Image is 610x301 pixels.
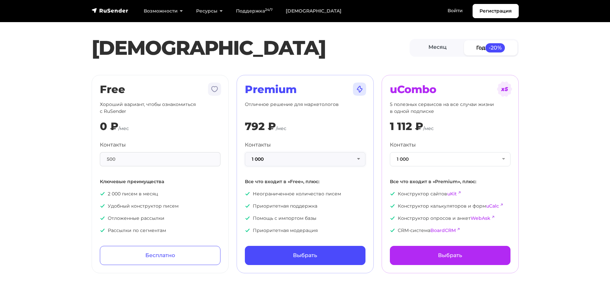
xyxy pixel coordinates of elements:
[390,190,510,197] p: Конструктор сайтов
[245,101,365,115] p: Отличное решение для маркетологов
[100,141,126,149] label: Контакты
[100,228,105,233] img: icon-ok.svg
[245,152,365,166] button: 1 000
[245,203,365,210] p: Приоритетная поддержка
[100,190,220,197] p: 2 000 писем в месяц
[411,40,464,55] a: Месяц
[100,215,220,222] p: Отложенные рассылки
[100,203,105,209] img: icon-ok.svg
[100,227,220,234] p: Рассылки по сегментам
[390,83,510,96] h2: uCombo
[137,4,189,18] a: Возможности
[100,246,220,265] a: Бесплатно
[265,8,273,12] sup: 24/7
[486,203,499,209] a: uCalc
[430,227,456,233] a: BoardCRM
[245,83,365,96] h2: Premium
[390,246,510,265] a: Выбрать
[245,178,365,185] p: Все что входит в «Free», плюс:
[207,81,222,97] img: tarif-free.svg
[92,7,129,14] img: RuSender
[92,36,410,60] h1: [DEMOGRAPHIC_DATA]
[245,190,365,197] p: Неограниченное количество писем
[245,246,365,265] a: Выбрать
[100,101,220,115] p: Хороший вариант, чтобы ознакомиться с RuSender
[245,215,365,222] p: Помощь с импортом базы
[229,4,279,18] a: Поддержка24/7
[390,215,510,222] p: Конструктор опросов и анкет
[118,125,129,131] span: /мес
[100,216,105,221] img: icon-ok.svg
[100,120,118,133] div: 0 ₽
[497,81,512,97] img: tarif-ucombo.svg
[245,120,276,133] div: 792 ₽
[441,4,469,17] a: Войти
[390,178,510,185] p: Все что входит в «Premium», плюс:
[245,191,250,196] img: icon-ok.svg
[245,216,250,221] img: icon-ok.svg
[390,191,395,196] img: icon-ok.svg
[390,120,423,133] div: 1 112 ₽
[100,178,220,185] p: Ключевые преимущества
[390,228,395,233] img: icon-ok.svg
[390,216,395,221] img: icon-ok.svg
[245,227,365,234] p: Приоритетная модерация
[189,4,229,18] a: Ресурсы
[423,125,434,131] span: /мес
[390,203,510,210] p: Конструктор калькуляторов и форм
[245,228,250,233] img: icon-ok.svg
[352,81,367,97] img: tarif-premium.svg
[390,152,510,166] button: 1 000
[390,141,416,149] label: Контакты
[245,203,250,209] img: icon-ok.svg
[279,4,348,18] a: [DEMOGRAPHIC_DATA]
[485,43,505,52] span: -20%
[464,40,517,55] a: Год
[100,83,220,96] h2: Free
[390,203,395,209] img: icon-ok.svg
[245,141,271,149] label: Контакты
[473,4,519,18] a: Регистрация
[390,227,510,234] p: CRM-система
[447,191,457,197] a: uKit
[471,215,490,221] a: WebAsk
[100,191,105,196] img: icon-ok.svg
[390,101,510,115] p: 5 полезных сервисов на все случаи жизни в одной подписке
[276,125,286,131] span: /мес
[100,203,220,210] p: Удобный конструктор писем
